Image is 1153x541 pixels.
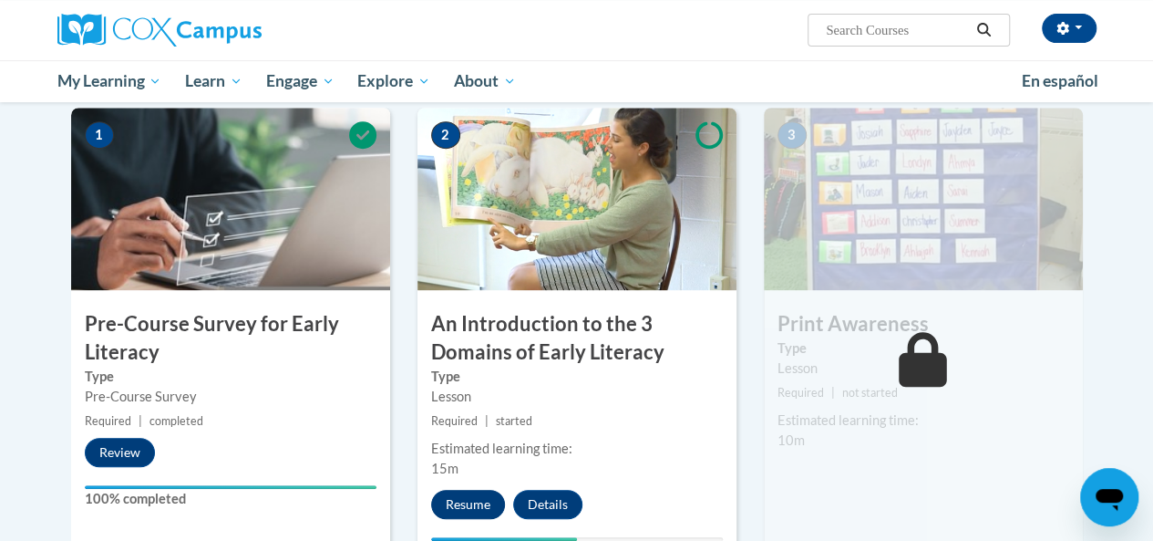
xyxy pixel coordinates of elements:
div: Main menu [44,60,1110,102]
div: Estimated learning time: [777,411,1069,431]
div: Lesson [431,387,723,407]
span: My Learning [57,70,161,92]
div: Lesson [777,359,1069,379]
img: Cox Campus [57,14,262,47]
span: Engage [266,70,335,92]
span: Required [777,386,824,400]
img: Course Image [71,108,390,290]
input: Search Courses [824,19,970,41]
button: Details [513,490,582,519]
div: Your progress [431,537,577,541]
a: Engage [254,60,346,102]
span: started [496,414,532,428]
span: | [831,386,835,400]
img: Course Image [417,108,736,290]
button: Account Settings [1042,14,1096,43]
h3: An Introduction to the 3 Domains of Early Literacy [417,310,736,367]
span: not started [842,386,898,400]
a: Explore [345,60,442,102]
span: Explore [357,70,430,92]
button: Resume [431,490,505,519]
div: Your progress [85,485,376,489]
a: En español [1010,62,1110,100]
span: En español [1022,71,1098,90]
span: 15m [431,461,458,476]
label: Type [431,367,723,387]
a: Cox Campus [57,14,386,47]
span: completed [149,414,203,428]
h3: Pre-Course Survey for Early Literacy [71,310,390,367]
span: About [454,70,516,92]
span: 10m [777,432,805,448]
a: About [442,60,528,102]
div: Estimated learning time: [431,439,723,459]
label: Type [777,338,1069,359]
button: Search [970,19,997,41]
span: Required [85,414,131,428]
span: Required [431,414,478,428]
a: My Learning [46,60,174,102]
button: Review [85,438,155,467]
a: Learn [173,60,254,102]
label: Type [85,367,376,387]
span: | [485,414,489,428]
span: 3 [777,121,807,149]
h3: Print Awareness [764,310,1083,338]
label: 100% completed [85,489,376,509]
img: Course Image [764,108,1083,290]
span: 1 [85,121,114,149]
div: Pre-Course Survey [85,387,376,407]
span: Learn [185,70,242,92]
span: 2 [431,121,460,149]
iframe: Button to launch messaging window [1080,468,1138,526]
span: | [139,414,142,428]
